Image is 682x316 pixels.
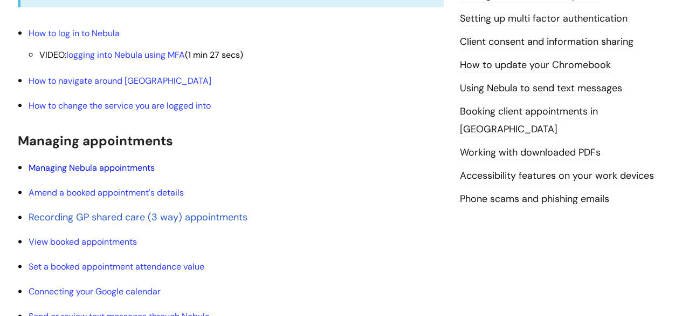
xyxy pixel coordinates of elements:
[39,49,243,60] span: VIDEO: (1 min 27 secs)
[460,12,628,26] a: Setting up multi factor authentication
[460,82,622,96] a: Using Nebula to send text messages
[29,28,120,39] a: How to log in to Nebula
[29,187,184,198] a: Amend a booked appointment's details
[29,211,247,224] a: Recording GP shared care (3 way) appointments
[460,192,609,206] a: Phone scams and phishing emails
[29,286,161,297] a: Connecting your Google calendar
[29,162,155,173] a: Managing Nebula appointments
[29,236,137,247] a: View booked appointments
[29,75,211,86] a: How to navigate around [GEOGRAPHIC_DATA]
[460,105,598,136] a: Booking client appointments in [GEOGRAPHIC_DATA]
[18,132,173,149] span: Managing appointments
[29,261,204,272] a: Set a booked appointment attendance value
[460,169,654,183] a: Accessibility features on your work devices
[460,146,601,160] a: Working with downloaded PDFs
[460,35,633,49] a: Client consent and information sharing
[29,100,211,111] a: How to change the service you are logged into
[460,58,611,72] a: How to update your Chromebook
[66,49,185,60] a: logging into Nebula using MFA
